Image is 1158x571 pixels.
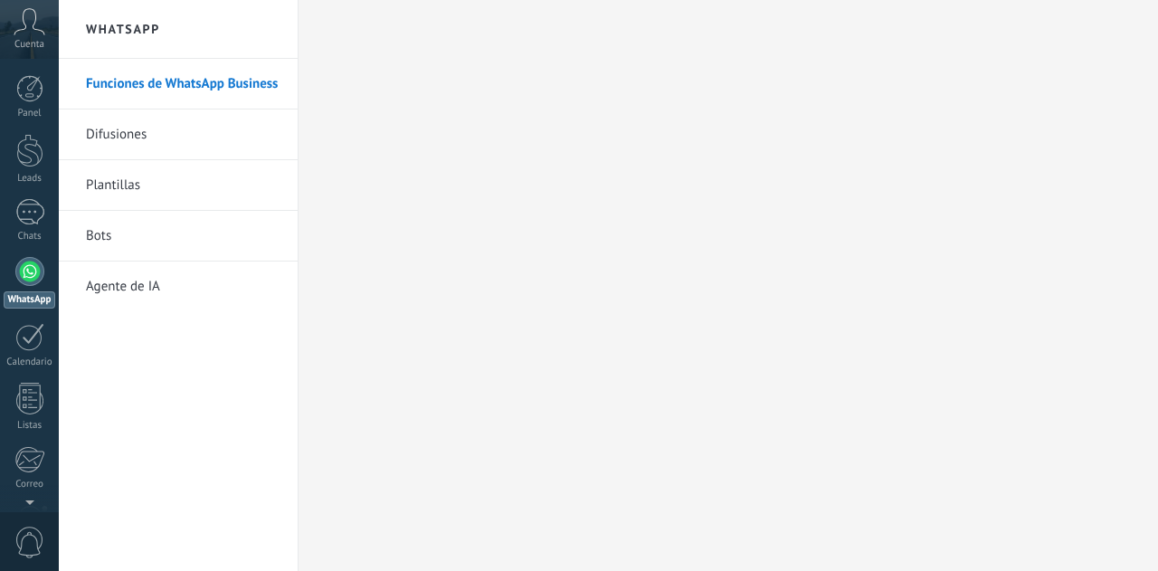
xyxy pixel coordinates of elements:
[86,109,280,160] a: Difusiones
[14,39,44,51] span: Cuenta
[4,108,56,119] div: Panel
[86,59,280,109] a: Funciones de WhatsApp Business
[59,262,298,311] li: Agente de IA
[86,211,280,262] a: Bots
[4,291,55,309] div: WhatsApp
[86,262,280,312] a: Agente de IA
[4,357,56,368] div: Calendario
[59,211,298,262] li: Bots
[86,160,280,211] a: Plantillas
[4,231,56,243] div: Chats
[59,59,298,109] li: Funciones de WhatsApp Business
[59,109,298,160] li: Difusiones
[4,479,56,490] div: Correo
[4,420,56,432] div: Listas
[59,160,298,211] li: Plantillas
[4,173,56,185] div: Leads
